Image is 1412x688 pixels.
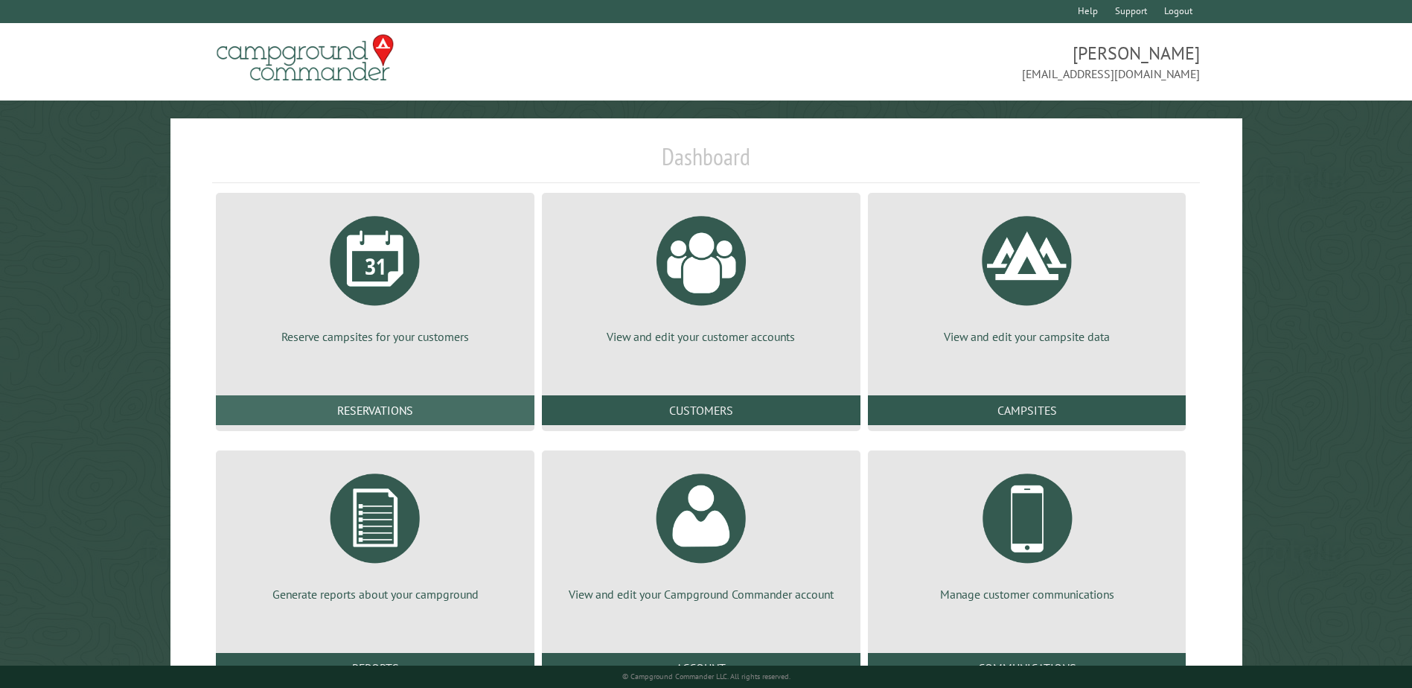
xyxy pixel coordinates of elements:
[234,462,517,602] a: Generate reports about your campground
[212,29,398,87] img: Campground Commander
[706,41,1200,83] span: [PERSON_NAME] [EMAIL_ADDRESS][DOMAIN_NAME]
[216,395,534,425] a: Reservations
[886,328,1169,345] p: View and edit your campsite data
[886,462,1169,602] a: Manage customer communications
[542,653,860,683] a: Account
[560,462,843,602] a: View and edit your Campground Commander account
[234,328,517,345] p: Reserve campsites for your customers
[560,586,843,602] p: View and edit your Campground Commander account
[560,205,843,345] a: View and edit your customer accounts
[212,142,1199,183] h1: Dashboard
[234,205,517,345] a: Reserve campsites for your customers
[868,395,1186,425] a: Campsites
[234,586,517,602] p: Generate reports about your campground
[886,586,1169,602] p: Manage customer communications
[886,205,1169,345] a: View and edit your campsite data
[868,653,1186,683] a: Communications
[216,653,534,683] a: Reports
[542,395,860,425] a: Customers
[560,328,843,345] p: View and edit your customer accounts
[622,672,790,681] small: © Campground Commander LLC. All rights reserved.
